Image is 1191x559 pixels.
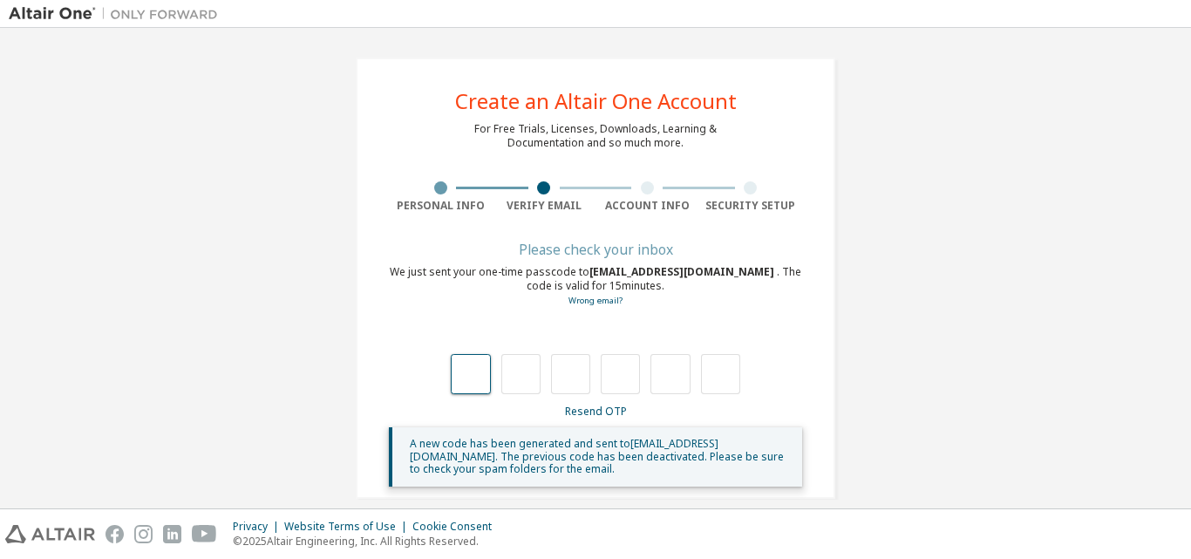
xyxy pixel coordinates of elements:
div: Privacy [233,520,284,534]
span: [EMAIL_ADDRESS][DOMAIN_NAME] [589,264,777,279]
a: Resend OTP [565,404,627,419]
div: Security Setup [699,199,803,213]
span: A new code has been generated and sent to [EMAIL_ADDRESS][DOMAIN_NAME] . The previous code has be... [410,436,784,476]
p: © 2025 Altair Engineering, Inc. All Rights Reserved. [233,534,502,549]
img: altair_logo.svg [5,525,95,543]
div: Create an Altair One Account [455,91,737,112]
div: We just sent your one-time passcode to . The code is valid for 15 minutes. [389,265,802,308]
img: facebook.svg [105,525,124,543]
div: Please check your inbox [389,244,802,255]
div: Account Info [595,199,699,213]
div: Personal Info [389,199,493,213]
div: Cookie Consent [412,520,502,534]
img: linkedin.svg [163,525,181,543]
img: youtube.svg [192,525,217,543]
div: For Free Trials, Licenses, Downloads, Learning & Documentation and so much more. [474,122,717,150]
img: instagram.svg [134,525,153,543]
a: Go back to the registration form [568,295,623,306]
div: Verify Email [493,199,596,213]
div: Website Terms of Use [284,520,412,534]
img: Altair One [9,5,227,23]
